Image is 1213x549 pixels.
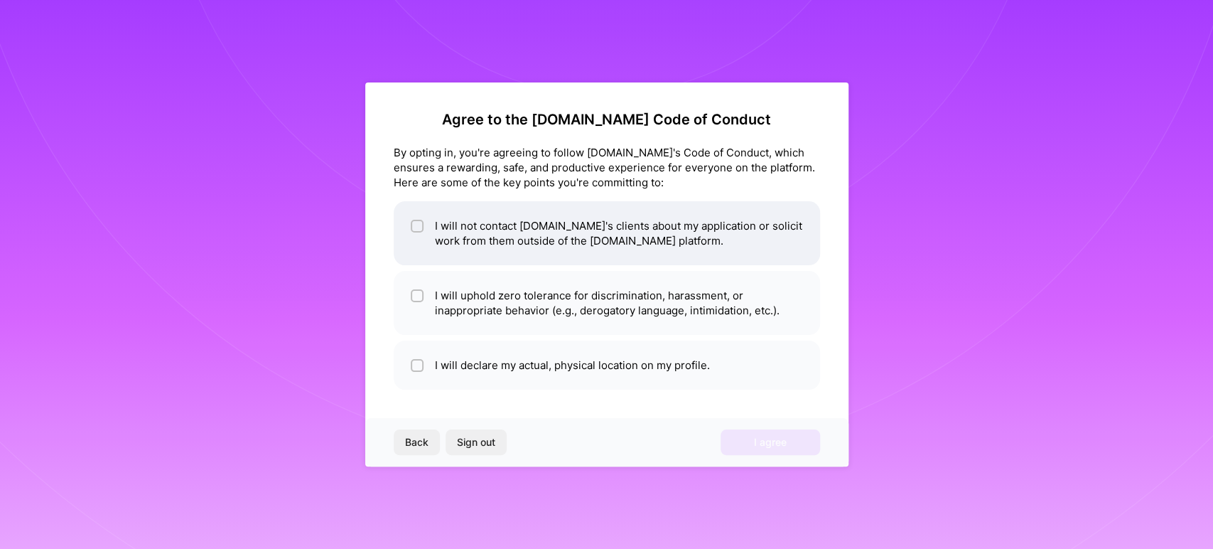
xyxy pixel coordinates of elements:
span: Back [405,435,428,449]
button: Back [394,430,440,455]
li: I will uphold zero tolerance for discrimination, harassment, or inappropriate behavior (e.g., der... [394,271,820,335]
li: I will not contact [DOMAIN_NAME]'s clients about my application or solicit work from them outside... [394,201,820,265]
button: Sign out [446,430,507,455]
span: Sign out [457,435,495,449]
li: I will declare my actual, physical location on my profile. [394,341,820,390]
div: By opting in, you're agreeing to follow [DOMAIN_NAME]'s Code of Conduct, which ensures a rewardin... [394,145,820,190]
h2: Agree to the [DOMAIN_NAME] Code of Conduct [394,111,820,128]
